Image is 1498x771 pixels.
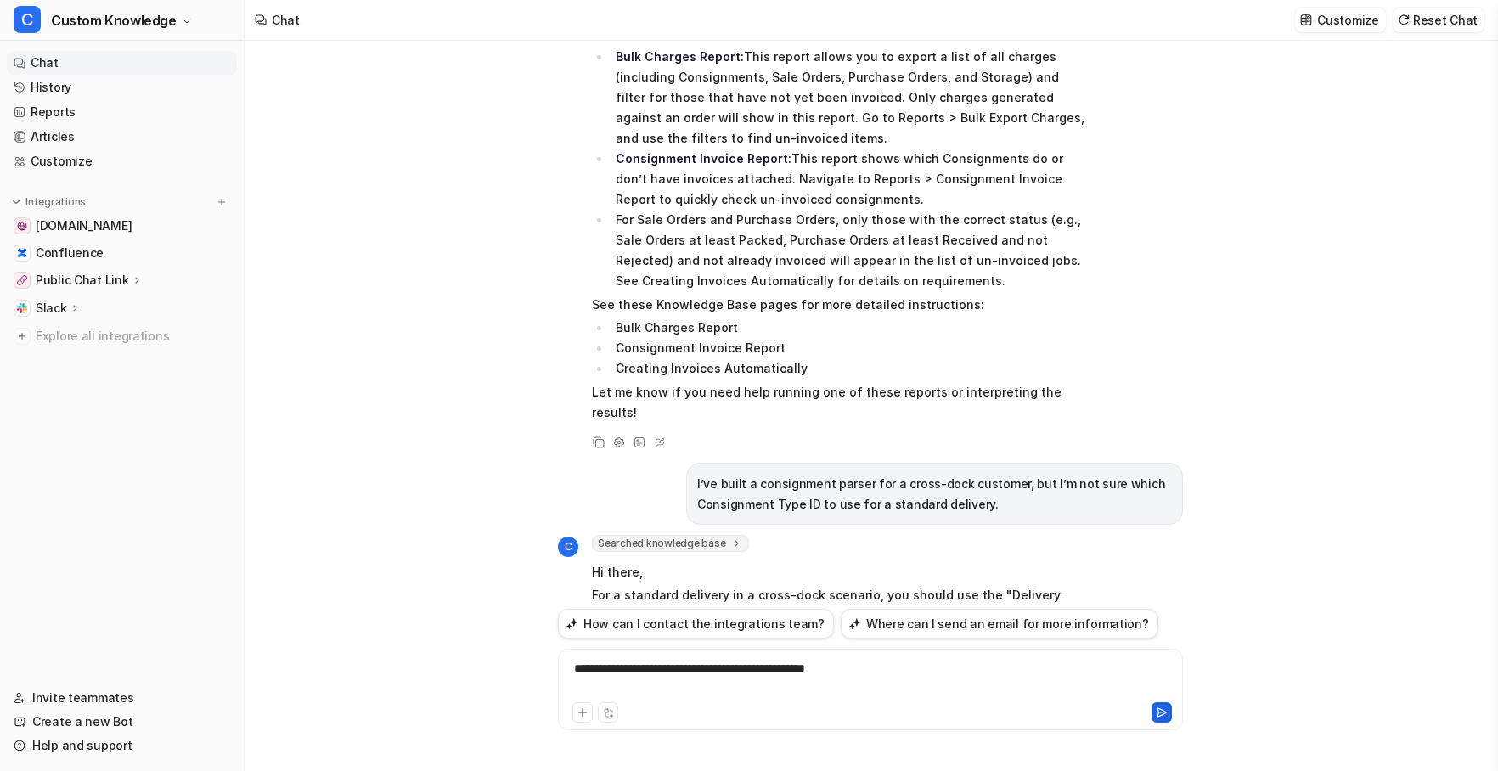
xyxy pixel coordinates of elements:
a: Create a new Bot [7,710,237,734]
a: Help and support [7,734,237,757]
p: Public Chat Link [36,272,129,289]
li: This report allows you to export a list of all charges (including Consignments, Sale Orders, Purc... [611,47,1089,149]
span: Searched knowledge base [592,535,749,552]
li: Consignment Invoice Report [611,338,1089,358]
img: Slack [17,303,27,313]
img: reset [1398,14,1410,26]
span: [DOMAIN_NAME] [36,217,132,234]
li: Creating Invoices Automatically [611,358,1089,379]
li: This report shows which Consignments do or don’t have invoices attached. Navigate to Reports > Co... [611,149,1089,210]
p: See these Knowledge Base pages for more detailed instructions: [592,295,1089,315]
button: How can I contact the integrations team? [558,609,834,639]
p: Hi there, [592,562,1089,582]
p: Let me know if you need help running one of these reports or interpreting the results! [592,382,1089,423]
div: Chat [272,11,300,29]
a: Explore all integrations [7,324,237,348]
p: Slack [36,300,67,317]
span: C [14,6,41,33]
a: Articles [7,125,237,149]
button: Where can I send an email for more information? [841,609,1158,639]
a: Customize [7,149,237,173]
p: For a standard delivery in a cross-dock scenario, you should use the "Delivery Consignment" type.... [592,585,1089,707]
p: Customize [1317,11,1378,29]
button: Integrations [7,194,91,211]
img: explore all integrations [14,328,31,345]
img: help.cartoncloud.com [17,221,27,231]
p: Integrations [25,195,86,209]
a: Reports [7,100,237,124]
button: Customize [1295,8,1385,32]
a: Invite teammates [7,686,237,710]
span: Custom Knowledge [51,8,177,32]
a: help.cartoncloud.com[DOMAIN_NAME] [7,214,237,238]
li: For Sale Orders and Purchase Orders, only those with the correct status (e.g., Sale Orders at lea... [611,210,1089,291]
a: ConfluenceConfluence [7,241,237,265]
span: Confluence [36,245,104,262]
img: Public Chat Link [17,275,27,285]
img: customize [1300,14,1312,26]
img: Confluence [17,248,27,258]
span: C [558,537,578,557]
img: expand menu [10,196,22,208]
a: History [7,76,237,99]
span: Explore all integrations [36,323,230,350]
strong: Consignment Invoice Report: [616,151,791,166]
li: Bulk Charges Report [611,318,1089,338]
img: menu_add.svg [216,196,228,208]
strong: Bulk Charges Report: [616,49,744,64]
p: I’ve built a consignment parser for a cross-dock customer, but I’m not sure which Consignment Typ... [697,474,1172,515]
a: Chat [7,51,237,75]
button: Reset Chat [1393,8,1484,32]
